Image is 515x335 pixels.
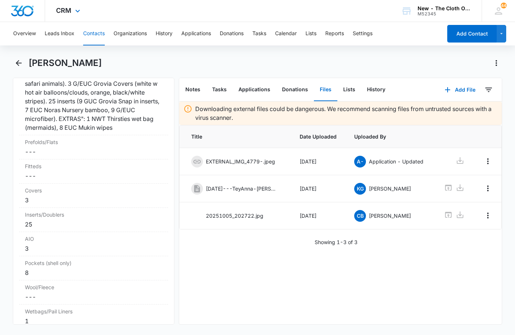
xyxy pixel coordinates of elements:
[25,268,162,277] div: 8
[354,133,426,140] span: Uploaded By
[25,162,162,170] label: Fitteds
[25,196,162,205] div: 3
[369,158,423,165] p: Application - Updated
[482,210,494,221] button: Overflow Menu
[418,5,471,11] div: account name
[191,133,282,140] span: Title
[13,22,36,45] button: Overview
[354,210,366,222] span: CB
[19,208,168,232] div: Inserts/Doublers25
[19,135,168,159] div: Prefolds/Flats---
[83,22,105,45] button: Contacts
[354,156,366,167] span: A-
[233,78,276,101] button: Applications
[206,158,275,165] p: EXTERNAL_IMG_4779-.jpeg
[56,7,71,14] span: CRM
[156,22,173,45] button: History
[314,78,337,101] button: Files
[181,22,211,45] button: Applications
[490,57,502,69] button: Actions
[25,220,162,229] div: 25
[337,78,361,101] button: Lists
[25,317,162,325] div: 1
[45,22,74,45] button: Leads Inbox
[325,22,344,45] button: Reports
[482,155,494,167] button: Overflow Menu
[25,147,162,156] dd: ---
[437,81,483,99] button: Add File
[291,202,345,229] td: [DATE]
[25,283,162,291] label: Wool/Fleece
[25,235,162,243] label: AIO
[252,22,266,45] button: Tasks
[300,133,337,140] span: Date Uploaded
[25,187,162,194] label: Covers
[501,3,507,8] div: notifications count
[29,58,102,69] h1: [PERSON_NAME]
[179,78,206,101] button: Notes
[418,11,471,16] div: account id
[25,211,162,218] label: Inserts/Doublers
[291,148,345,175] td: [DATE]
[361,78,391,101] button: History
[19,256,168,280] div: Pockets (shell only)8
[114,22,147,45] button: Organizations
[25,244,162,253] div: 3
[369,212,411,220] p: [PERSON_NAME]
[206,212,263,220] p: 20251005_202722.jpg
[206,78,233,101] button: Tasks
[276,78,314,101] button: Donations
[483,84,494,96] button: Filters
[291,175,345,202] td: [DATE]
[315,238,357,246] p: Showing 1-3 of 3
[19,305,168,329] div: Wetbags/Pail Liners1
[206,185,279,192] p: [DATE]---TeyAnna-[PERSON_NAME]---9434636106194309201241.pdf
[19,232,168,256] div: AIO3
[369,185,411,192] p: [PERSON_NAME]
[19,159,168,184] div: Fitteds---
[195,104,497,122] p: Downloading external files could be dangerous. We recommend scanning files from untrusted sources...
[354,183,366,195] span: KG
[25,292,162,301] dd: ---
[501,3,507,8] span: 44
[353,22,373,45] button: Settings
[25,138,162,146] label: Prefolds/Flats
[19,184,168,208] div: Covers3
[275,22,297,45] button: Calendar
[25,259,162,267] label: Pockets (shell only)
[220,22,244,45] button: Donations
[13,57,24,69] button: Back
[305,22,316,45] button: Lists
[25,172,162,180] dd: ---
[25,26,162,132] div: 20x OS PKG *** 8 EUC OS Pockets: 5 [PERSON_NAME] (pink, lime green, space ships, fox/bee/flowers ...
[19,280,168,305] div: Wool/Fleece---
[25,308,162,315] label: Wetbags/Pail Liners
[447,25,497,43] button: Add Contact
[482,183,494,194] button: Overflow Menu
